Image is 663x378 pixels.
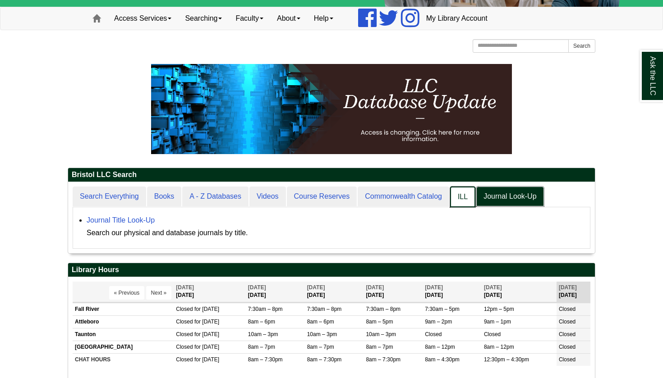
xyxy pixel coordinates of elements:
[176,344,193,350] span: Closed
[229,7,270,30] a: Faculty
[568,39,595,53] button: Search
[425,356,460,363] span: 8am – 4:30pm
[425,319,452,325] span: 9am – 2pm
[476,187,543,207] a: Journal Look-Up
[366,356,401,363] span: 8am – 7:30pm
[68,263,595,277] h2: Library Hours
[176,319,193,325] span: Closed
[107,7,178,30] a: Access Services
[194,356,219,363] span: for [DATE]
[176,331,193,337] span: Closed
[176,306,193,312] span: Closed
[248,306,283,312] span: 7:30am – 8pm
[194,331,219,337] span: for [DATE]
[176,284,194,291] span: [DATE]
[557,282,590,302] th: [DATE]
[358,187,449,207] a: Commonwealth Catalog
[176,356,193,363] span: Closed
[484,356,529,363] span: 12:30pm – 4:30pm
[559,284,577,291] span: [DATE]
[178,7,229,30] a: Searching
[366,284,384,291] span: [DATE]
[73,187,146,207] a: Search Everything
[559,306,576,312] span: Closed
[287,187,357,207] a: Course Reserves
[307,284,325,291] span: [DATE]
[248,356,283,363] span: 8am – 7:30pm
[305,282,364,302] th: [DATE]
[194,344,219,350] span: for [DATE]
[484,284,502,291] span: [DATE]
[366,306,401,312] span: 7:30am – 8pm
[109,286,145,300] button: « Previous
[73,341,174,354] td: [GEOGRAPHIC_DATA]
[425,344,455,350] span: 8am – 12pm
[425,306,460,312] span: 7:30am – 5pm
[484,306,514,312] span: 12pm – 5pm
[147,187,181,207] a: Books
[68,168,595,182] h2: Bristol LLC Search
[73,328,174,341] td: Taunton
[182,187,249,207] a: A - Z Databases
[482,282,557,302] th: [DATE]
[174,282,246,302] th: [DATE]
[419,7,494,30] a: My Library Account
[425,284,443,291] span: [DATE]
[248,344,275,350] span: 8am – 7pm
[73,354,174,366] td: CHAT HOURS
[559,319,576,325] span: Closed
[484,344,514,350] span: 8am – 12pm
[248,319,275,325] span: 8am – 6pm
[307,306,342,312] span: 7:30am – 8pm
[307,344,334,350] span: 8am – 7pm
[307,331,337,337] span: 10am – 3pm
[307,356,342,363] span: 8am – 7:30pm
[364,282,423,302] th: [DATE]
[73,303,174,315] td: Fall River
[194,306,219,312] span: for [DATE]
[366,344,393,350] span: 8am – 7pm
[559,331,576,337] span: Closed
[151,64,512,154] img: HTML tutorial
[87,227,585,239] div: Search our physical and database journals by title.
[194,319,219,325] span: for [DATE]
[559,344,576,350] span: Closed
[87,216,155,224] a: Journal Title Look-Up
[559,356,576,363] span: Closed
[248,331,278,337] span: 10am – 3pm
[248,284,266,291] span: [DATE]
[73,315,174,328] td: Attleboro
[366,319,393,325] span: 8am – 5pm
[307,319,334,325] span: 8am – 6pm
[146,286,172,300] button: Next »
[270,7,307,30] a: About
[450,187,475,208] a: ILL
[249,187,286,207] a: Videos
[246,282,305,302] th: [DATE]
[484,331,501,337] span: Closed
[307,7,340,30] a: Help
[366,331,396,337] span: 10am – 3pm
[484,319,511,325] span: 9am – 1pm
[423,282,482,302] th: [DATE]
[425,331,442,337] span: Closed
